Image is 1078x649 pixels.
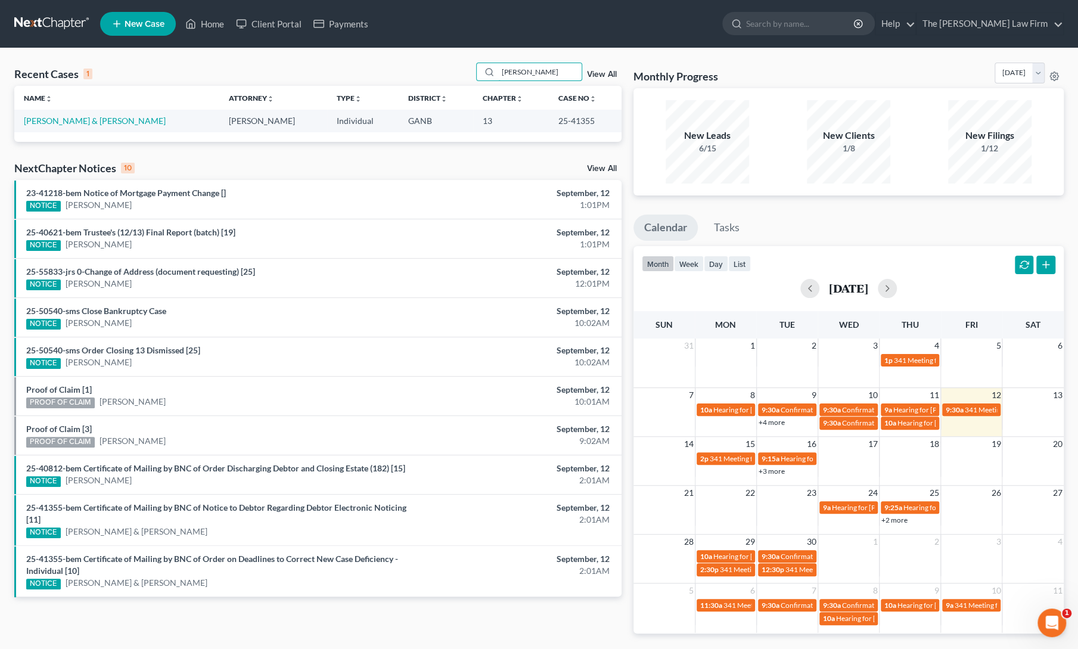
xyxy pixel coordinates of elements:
a: 25-41355-bem Certificate of Mailing by BNC of Order on Deadlines to Correct New Case Deficiency -... [26,554,398,576]
td: 13 [473,110,549,132]
a: 25-41355-bem Certificate of Mailing by BNC of Notice to Debtor Regarding Debtor Electronic Notici... [26,502,406,524]
div: NOTICE [26,476,61,487]
i: unfold_more [516,95,523,103]
div: PROOF OF CLAIM [26,437,95,448]
td: 25-41355 [549,110,622,132]
span: 9:25a [884,503,902,512]
span: 9a [884,405,892,414]
div: NOTICE [26,527,61,538]
i: unfold_more [440,95,448,103]
span: 9:15a [762,454,779,463]
div: September, 12 [423,423,610,435]
span: 341 Meeting for [PERSON_NAME] [965,405,1072,414]
div: 2:01AM [423,565,610,577]
span: Hearing for [PERSON_NAME] [781,454,874,463]
span: 27 [1052,486,1064,500]
div: September, 12 [423,305,610,317]
span: 10a [700,552,712,561]
div: PROOF OF CLAIM [26,398,95,408]
span: 12 [990,388,1002,402]
a: [PERSON_NAME] [100,435,166,447]
span: 3 [872,339,879,353]
span: 9:30a [823,405,841,414]
a: Client Portal [230,13,307,35]
a: 25-40621-bem Trustee's (12/13) Final Report (batch) [19] [26,227,235,237]
a: [PERSON_NAME] [66,238,132,250]
span: 1 [749,339,756,353]
span: 22 [744,486,756,500]
span: 341 Meeting for [PERSON_NAME] & [PERSON_NAME] [723,601,894,610]
span: Confirmation Hearing for [PERSON_NAME] [781,552,917,561]
a: Typeunfold_more [337,94,362,103]
div: NOTICE [26,319,61,330]
span: 19 [990,437,1002,451]
span: 16 [806,437,818,451]
span: 5 [688,583,695,598]
a: 25-50540-sms Order Closing 13 Dismissed [25] [26,345,200,355]
span: 12:30p [762,565,784,574]
div: 6/15 [666,142,749,154]
div: NOTICE [26,280,61,290]
span: 1 [1062,608,1071,618]
span: 9:30a [762,552,779,561]
span: 10 [990,583,1002,598]
span: 17 [867,437,879,451]
span: 29 [744,535,756,549]
a: Chapterunfold_more [483,94,523,103]
a: +4 more [759,418,785,427]
span: Tue [779,319,795,330]
span: New Case [125,20,164,29]
a: [PERSON_NAME] [66,474,132,486]
a: [PERSON_NAME] [66,278,132,290]
span: 11:30a [700,601,722,610]
span: 9:30a [762,405,779,414]
i: unfold_more [266,95,274,103]
span: 4 [1057,535,1064,549]
div: September, 12 [423,553,610,565]
span: 7 [810,583,818,598]
span: 5 [995,339,1002,353]
span: 20 [1052,437,1064,451]
span: Hearing for [PERSON_NAME] [713,552,806,561]
span: 10a [884,418,896,427]
span: 21 [683,486,695,500]
span: 24 [867,486,879,500]
a: 25-55833-jrs 0-Change of Address (document requesting) [25] [26,266,255,277]
td: GANB [399,110,473,132]
div: 1:01PM [423,199,610,211]
span: 9:30a [823,418,841,427]
span: 4 [933,339,940,353]
a: [PERSON_NAME] [100,396,166,408]
a: 25-50540-sms Close Bankruptcy Case [26,306,166,316]
span: 9:30a [823,601,841,610]
a: 25-40812-bem Certificate of Mailing by BNC of Order Discharging Debtor and Closing Estate (182) [15] [26,463,405,473]
div: Recent Cases [14,67,92,81]
span: 9a [823,503,831,512]
span: 30 [806,535,818,549]
div: September, 12 [423,187,610,199]
a: Help [875,13,915,35]
a: 23-41218-bem Notice of Mortgage Payment Change [] [26,188,226,198]
span: 341 Meeting for [PERSON_NAME] [894,356,1001,365]
span: 9 [933,583,940,598]
span: Hearing for [PERSON_NAME] [713,405,806,414]
span: Mon [715,319,736,330]
a: View All [587,70,617,79]
div: 1:01PM [423,238,610,250]
span: 10a [700,405,712,414]
span: 14 [683,437,695,451]
div: September, 12 [423,502,610,514]
span: Confirmation Hearing for [PERSON_NAME] [781,405,917,414]
span: Hearing for [PERSON_NAME] [832,503,925,512]
span: Hearing for [PERSON_NAME] [836,614,929,623]
input: Search by name... [498,63,582,80]
a: +2 more [881,516,908,524]
span: 341 Meeting for [PERSON_NAME] [955,601,1062,610]
span: 6 [749,583,756,598]
span: 25 [928,486,940,500]
iframe: Intercom live chat [1037,608,1066,637]
span: 10a [884,601,896,610]
div: NOTICE [26,240,61,251]
span: Hearing for [PERSON_NAME] [893,405,986,414]
span: 11 [1052,583,1064,598]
